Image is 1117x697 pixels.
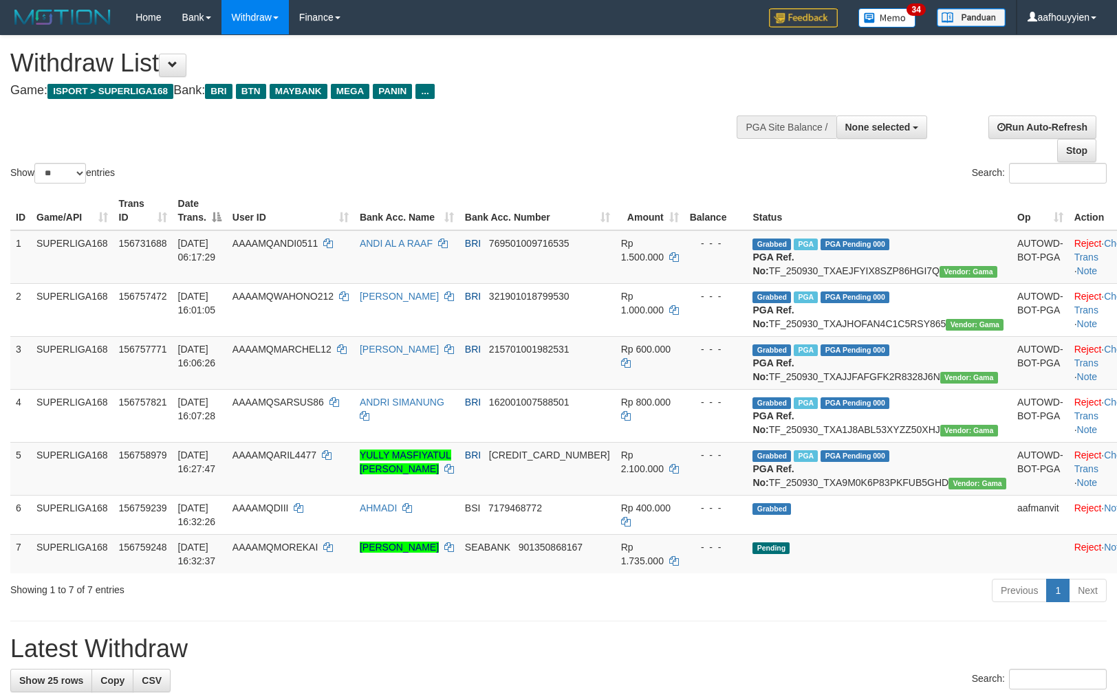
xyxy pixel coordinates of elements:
[10,442,31,495] td: 5
[31,191,113,230] th: Game/API: activate to sort column ascending
[972,163,1107,184] label: Search:
[119,542,167,553] span: 156759248
[1074,450,1102,461] a: Reject
[747,442,1012,495] td: TF_250930_TXA9M0K6P83PKFUB5GHD
[227,191,354,230] th: User ID: activate to sort column ascending
[1069,579,1107,602] a: Next
[858,8,916,27] img: Button%20Memo.svg
[465,291,481,302] span: BRI
[173,191,227,230] th: Date Trans.: activate to sort column descending
[752,463,794,488] b: PGA Ref. No:
[465,502,481,513] span: BSI
[821,344,889,356] span: PGA Pending
[845,122,911,133] span: None selected
[821,291,889,303] span: PGA Pending
[10,191,31,230] th: ID
[459,191,616,230] th: Bank Acc. Number: activate to sort column ascending
[1077,371,1098,382] a: Note
[1009,163,1107,184] input: Search:
[10,163,115,184] label: Show entries
[178,238,216,263] span: [DATE] 06:17:29
[1057,139,1096,162] a: Stop
[1074,502,1102,513] a: Reject
[992,579,1047,602] a: Previous
[821,397,889,409] span: PGA Pending
[794,344,818,356] span: Marked by aafheankoy
[1012,283,1069,336] td: AUTOWD-BOT-PGA
[360,542,439,553] a: [PERSON_NAME]
[236,84,266,99] span: BTN
[907,3,925,16] span: 34
[621,344,671,355] span: Rp 600.000
[360,397,444,408] a: ANDRI SIMANUNG
[1074,291,1102,302] a: Reject
[489,450,610,461] span: Copy 631101003443507 to clipboard
[621,397,671,408] span: Rp 800.000
[621,450,664,474] span: Rp 2.100.000
[10,389,31,442] td: 4
[519,542,583,553] span: Copy 901350868167 to clipboard
[31,495,113,534] td: SUPERLIGA168
[737,115,836,139] div: PGA Site Balance /
[360,450,451,474] a: YULLY MASFIYATUL [PERSON_NAME]
[100,675,124,686] span: Copy
[232,542,318,553] span: AAAAMQMOREKAI
[10,230,31,284] td: 1
[331,84,370,99] span: MEGA
[10,534,31,573] td: 7
[752,239,791,250] span: Grabbed
[1009,669,1107,689] input: Search:
[47,84,173,99] span: ISPORT > SUPERLIGA168
[178,344,216,368] span: [DATE] 16:06:26
[1074,397,1102,408] a: Reject
[31,336,113,389] td: SUPERLIGA168
[19,675,83,686] span: Show 25 rows
[119,502,167,513] span: 156759239
[1077,424,1098,435] a: Note
[747,389,1012,442] td: TF_250930_TXA1J8ABL53XYZZ50XHJ
[232,291,334,302] span: AAAAMQWAHONO212
[232,238,318,249] span: AAAAMQANDI0511
[465,397,481,408] span: BRI
[1012,336,1069,389] td: AUTOWD-BOT-PGA
[747,283,1012,336] td: TF_250930_TXAJHOFAN4C1C5RSY865
[690,540,742,554] div: - - -
[752,291,791,303] span: Grabbed
[205,84,232,99] span: BRI
[794,239,818,250] span: Marked by aafromsomean
[937,8,1006,27] img: panduan.png
[232,450,316,461] span: AAAAMQARIL4477
[31,389,113,442] td: SUPERLIGA168
[1046,579,1070,602] a: 1
[489,344,570,355] span: Copy 215701001982531 to clipboard
[1074,542,1102,553] a: Reject
[360,291,439,302] a: [PERSON_NAME]
[113,191,173,230] th: Trans ID: activate to sort column ascending
[946,319,1004,331] span: Vendor URL: https://trx31.1velocity.biz
[752,305,794,329] b: PGA Ref. No:
[31,534,113,573] td: SUPERLIGA168
[794,291,818,303] span: Marked by aafheankoy
[10,49,731,77] h1: Withdraw List
[940,425,998,436] span: Vendor URL: https://trx31.1velocity.biz
[821,239,889,250] span: PGA Pending
[1012,389,1069,442] td: AUTOWD-BOT-PGA
[747,230,1012,284] td: TF_250930_TXAEJFYIX8SZP86HGI7Q
[752,503,791,515] span: Grabbed
[489,397,570,408] span: Copy 162001007588501 to clipboard
[1012,230,1069,284] td: AUTOWD-BOT-PGA
[360,238,433,249] a: ANDI AL A RAAF
[690,342,742,356] div: - - -
[31,442,113,495] td: SUPERLIGA168
[142,675,162,686] span: CSV
[465,450,481,461] span: BRI
[178,502,216,527] span: [DATE] 16:32:26
[178,291,216,316] span: [DATE] 16:01:05
[270,84,327,99] span: MAYBANK
[10,577,455,597] div: Showing 1 to 7 of 7 entries
[119,291,167,302] span: 156757472
[752,344,791,356] span: Grabbed
[690,236,742,250] div: - - -
[1012,442,1069,495] td: AUTOWD-BOT-PGA
[1077,477,1098,488] a: Note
